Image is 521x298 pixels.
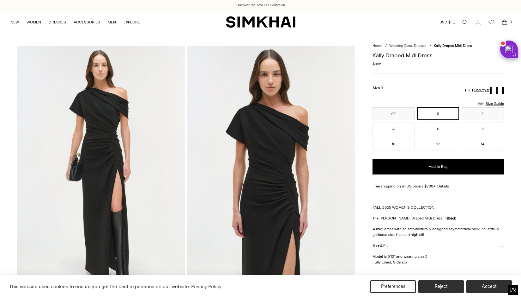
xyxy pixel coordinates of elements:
[447,216,456,220] strong: Black
[124,15,140,29] a: EXPLORE
[74,15,100,29] a: ACCESSORIES
[439,15,456,29] button: USD $
[458,16,471,29] a: Open search modal
[373,123,415,135] button: 4
[10,15,19,29] a: NEW
[434,44,472,48] span: Kally Draped Midi Dress
[187,46,355,298] img: Kally Draped Midi Dress
[27,15,41,29] a: WOMEN
[385,43,387,49] div: /
[472,16,484,29] a: Go to the account page
[373,61,381,67] span: $895
[190,282,222,291] a: Privacy Policy (opens in a new tab)
[373,183,504,189] div: Free shipping on all US orders $200+
[373,44,382,48] a: Home
[373,53,504,58] h1: Kally Draped Midi Dress
[9,283,190,289] span: This website uses cookies to ensure you get the best experience on our website.
[466,280,512,293] button: Accept
[430,43,431,49] div: /
[373,244,388,248] h3: Size & Fit
[373,85,383,91] label: Size:
[485,16,498,29] a: Wishlist
[462,138,504,150] button: 14
[508,19,513,25] span: 0
[373,238,504,254] button: Size & Fit
[417,138,459,150] button: 12
[429,164,448,169] span: Add to Bag
[373,254,504,265] p: Model is 5'10" and wearing size 2 Fully Lined, Side Zip
[418,280,464,293] button: Reject
[462,107,504,120] button: 2
[389,44,426,48] a: Wedding Guest Dresses
[477,99,504,107] a: Size Guide
[437,183,449,189] a: Details
[498,16,511,29] a: Open cart modal
[108,15,116,29] a: MEN
[370,280,416,293] button: Preferences
[417,123,459,135] button: 6
[373,205,434,210] a: FALL 2025 WOMEN'S COLLECTION
[373,226,504,238] p: A midi dress with an architecturally designed asymmetrical neckline, artfully gathered side hip, ...
[381,86,383,90] span: 0
[417,107,459,120] button: 0
[373,43,504,49] nav: breadcrumbs
[373,138,415,150] button: 10
[373,215,504,221] p: The [PERSON_NAME] Draped Midi Dress in
[373,159,504,174] button: Add to Bag
[236,3,285,8] a: Discover the new Fall Collection
[373,273,504,289] button: More Details
[226,16,295,28] a: SIMKHAI
[49,15,66,29] a: DRESSES
[462,123,504,135] button: 8
[373,107,415,120] button: 00
[17,46,185,298] img: Kally Draped Midi Dress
